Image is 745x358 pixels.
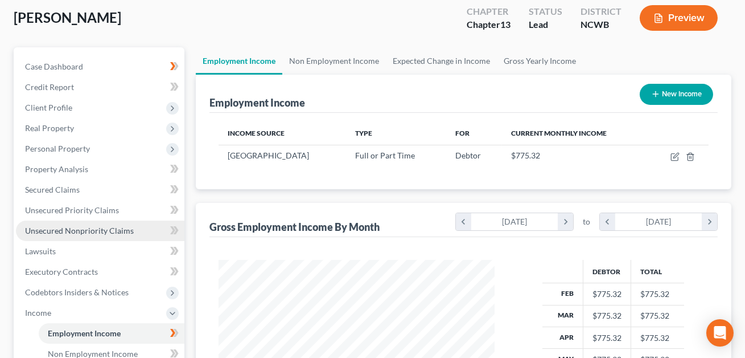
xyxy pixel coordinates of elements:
span: Current Monthly Income [511,129,607,137]
td: $775.32 [631,327,684,348]
span: 13 [500,19,511,30]
div: Chapter [467,5,511,18]
span: [GEOGRAPHIC_DATA] [228,150,309,160]
div: District [581,5,621,18]
span: Employment Income [48,328,121,338]
span: Executory Contracts [25,267,98,276]
span: to [583,216,590,227]
button: New Income [640,84,713,105]
div: [DATE] [615,213,702,230]
button: Preview [640,5,718,31]
a: Secured Claims [16,180,184,200]
td: $775.32 [631,283,684,305]
a: Employment Income [196,47,282,75]
a: Expected Change in Income [386,47,497,75]
span: Unsecured Priority Claims [25,205,119,215]
span: Full or Part Time [355,150,415,160]
th: Apr [542,327,583,348]
i: chevron_right [702,213,717,230]
th: Total [631,260,684,283]
div: Lead [529,18,562,31]
i: chevron_left [456,213,471,230]
a: Non Employment Income [282,47,386,75]
a: Lawsuits [16,241,184,262]
th: Feb [542,283,583,305]
span: Case Dashboard [25,62,83,71]
div: $775.32 [592,332,621,344]
th: Debtor [583,260,631,283]
span: For [455,129,470,137]
span: Real Property [25,123,74,133]
span: Codebtors Insiders & Notices [25,287,129,297]
span: Type [355,129,372,137]
div: Chapter [467,18,511,31]
div: [DATE] [471,213,558,230]
a: Case Dashboard [16,56,184,77]
div: $775.32 [592,310,621,322]
td: $775.32 [631,305,684,327]
span: Lawsuits [25,246,56,256]
span: Debtor [455,150,481,160]
i: chevron_left [600,213,615,230]
a: Gross Yearly Income [497,47,583,75]
span: Income Source [228,129,285,137]
i: chevron_right [558,213,573,230]
span: Client Profile [25,103,72,112]
div: Open Intercom Messenger [706,319,734,347]
a: Property Analysis [16,159,184,180]
span: $775.32 [511,150,540,160]
span: [PERSON_NAME] [14,9,121,26]
a: Unsecured Priority Claims [16,200,184,221]
span: Credit Report [25,82,74,92]
a: Unsecured Nonpriority Claims [16,221,184,241]
div: Status [529,5,562,18]
span: Property Analysis [25,164,88,174]
div: Employment Income [209,96,305,109]
div: $775.32 [592,288,621,300]
a: Executory Contracts [16,262,184,282]
span: Secured Claims [25,185,80,194]
span: Income [25,308,51,318]
a: Credit Report [16,77,184,97]
span: Personal Property [25,144,90,153]
div: Gross Employment Income By Month [209,220,380,234]
span: Unsecured Nonpriority Claims [25,226,134,235]
div: NCWB [581,18,621,31]
a: Employment Income [39,323,184,344]
th: Mar [542,305,583,327]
